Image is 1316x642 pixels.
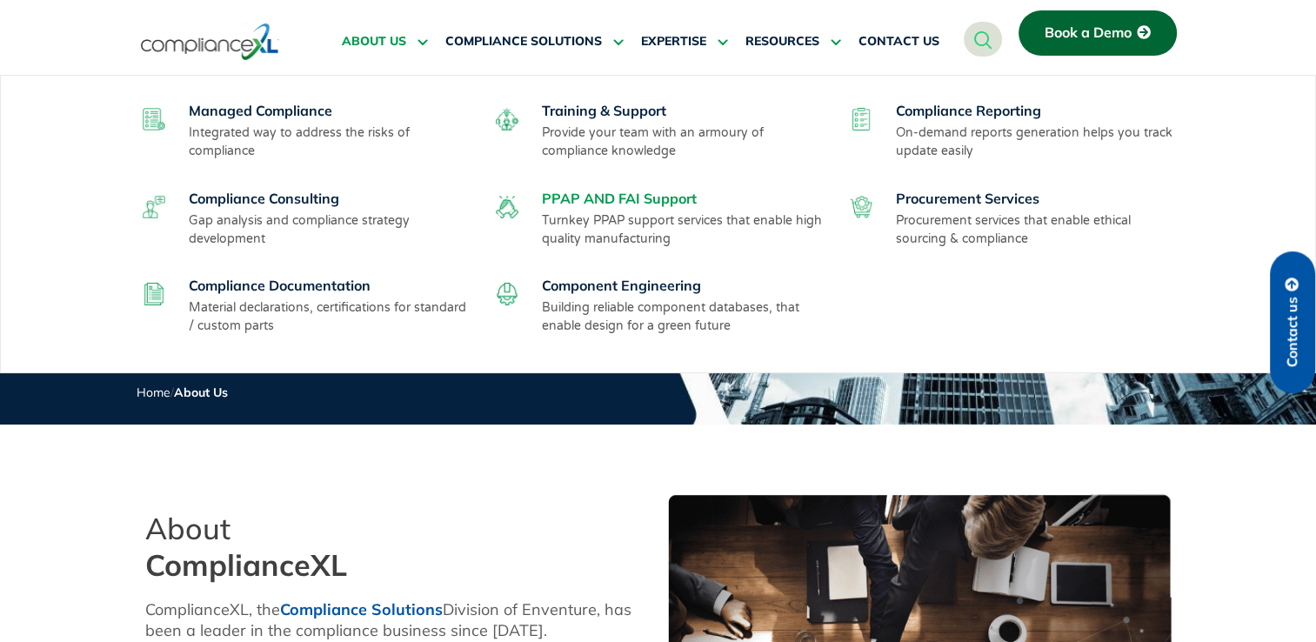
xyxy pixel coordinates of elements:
a: Compliance Documentation [189,277,371,294]
p: Integrated way to address the risks of compliance [189,124,473,160]
a: Training & Support [542,102,666,119]
img: training-support.svg [496,108,518,130]
a: Contact us [1270,251,1315,393]
p: Turnkey PPAP support services that enable high quality manufacturing [542,211,826,248]
p: Gap analysis and compliance strategy development [189,211,473,248]
p: Building reliable component databases, that enable design for a green future [542,298,826,335]
h2: About [145,511,650,584]
a: Component Engineering [542,277,701,294]
a: RESOURCES [745,21,841,63]
img: compliance-reporting.svg [850,108,872,130]
p: Material declarations, certifications for standard / custom parts [189,298,473,335]
span: / [137,385,228,400]
span: RESOURCES [745,34,819,50]
img: ppaf-fai.svg [496,196,518,218]
img: procurement-services.svg [850,196,872,218]
span: CONTACT US [858,34,939,50]
span: EXPERTISE [641,34,706,50]
a: Compliance Reporting [896,102,1041,119]
img: compliance-consulting.svg [143,196,165,218]
img: logo-one.svg [141,22,279,62]
a: Compliance Consulting [189,190,339,207]
a: EXPERTISE [641,21,728,63]
img: component-engineering.svg [496,283,518,305]
a: ABOUT US [342,21,428,63]
span: Book a Demo [1045,25,1132,41]
a: Book a Demo [1019,10,1177,56]
a: PPAP AND FAI Support [542,190,697,207]
a: navsearch-button [964,22,1002,57]
a: Compliance Solutions [280,599,443,619]
p: Procurement services that enable ethical sourcing & compliance [896,211,1180,248]
span: Contact us [1285,297,1300,367]
a: COMPLIANCE SOLUTIONS [445,21,624,63]
a: Managed Compliance [189,102,332,119]
img: compliance-documentation.svg [143,283,165,305]
a: Procurement Services [896,190,1039,207]
p: On-demand reports generation helps you track update easily [896,124,1180,160]
img: managed-compliance.svg [143,108,165,130]
a: Home [137,385,170,400]
span: ComplianceXL [145,546,347,584]
p: Provide your team with an armoury of compliance knowledge [542,124,826,160]
p: ComplianceXL, the Division of Enventure, has been a leader in the compliance business since [DATE]. [145,599,650,641]
span: COMPLIANCE SOLUTIONS [445,34,602,50]
span: ABOUT US [342,34,406,50]
a: CONTACT US [858,21,939,63]
span: About Us [174,385,228,400]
